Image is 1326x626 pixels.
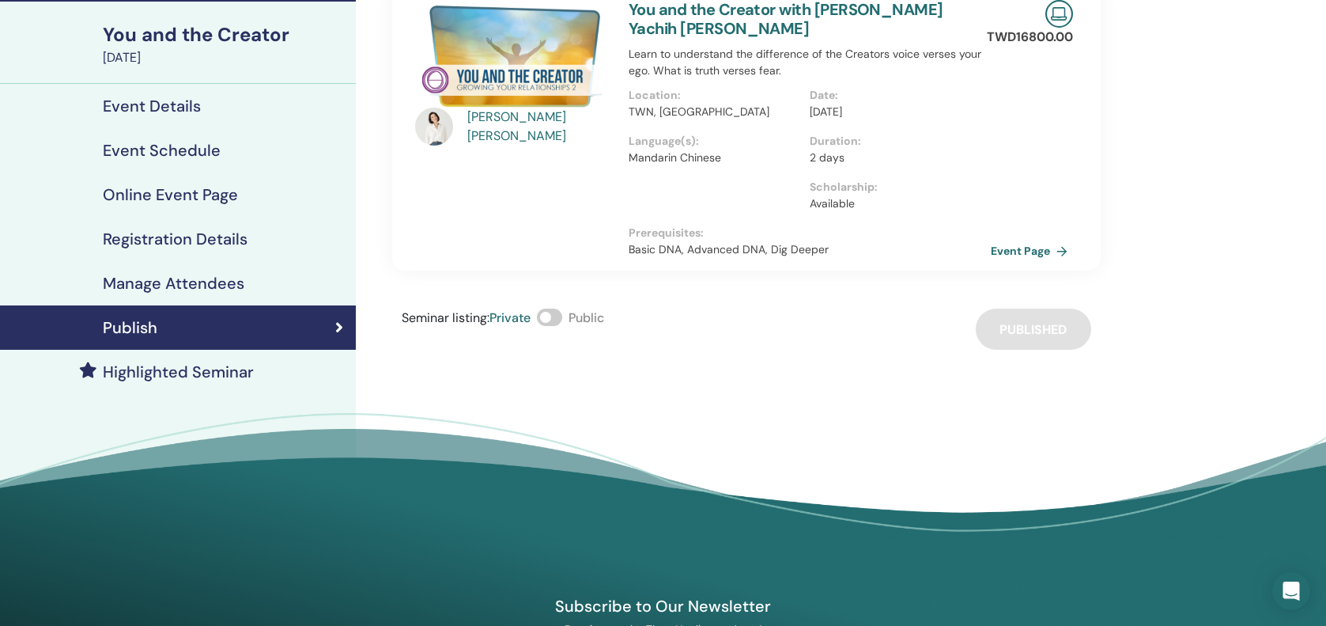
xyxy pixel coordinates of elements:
[810,133,981,150] p: Duration :
[402,309,489,326] span: Seminar listing :
[629,225,991,241] p: Prerequisites :
[103,362,254,381] h4: Highlighted Seminar
[629,133,800,150] p: Language(s) :
[810,150,981,166] p: 2 days
[629,150,800,166] p: Mandarin Chinese
[489,309,531,326] span: Private
[103,48,346,67] div: [DATE]
[629,46,991,79] p: Learn to understand the difference of the Creators voice verses your ego. What is truth verses fear.
[103,274,244,293] h4: Manage Attendees
[1272,572,1310,610] div: Open Intercom Messenger
[103,97,201,116] h4: Event Details
[629,87,800,104] p: Location :
[103,185,238,204] h4: Online Event Page
[103,318,157,337] h4: Publish
[810,87,981,104] p: Date :
[810,179,981,195] p: Scholarship :
[103,141,221,160] h4: Event Schedule
[810,195,981,212] p: Available
[415,108,453,146] img: default.jpg
[467,108,614,146] a: [PERSON_NAME] [PERSON_NAME]
[93,21,356,67] a: You and the Creator[DATE]
[569,309,604,326] span: Public
[987,28,1073,47] p: TWD 16800.00
[629,104,800,120] p: TWN, [GEOGRAPHIC_DATA]
[103,230,247,249] h4: Registration Details
[810,104,981,120] p: [DATE]
[481,596,846,617] h4: Subscribe to Our Newsletter
[629,241,991,258] p: Basic DNA, Advanced DNA, Dig Deeper
[991,239,1074,263] a: Event Page
[103,21,346,48] div: You and the Creator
